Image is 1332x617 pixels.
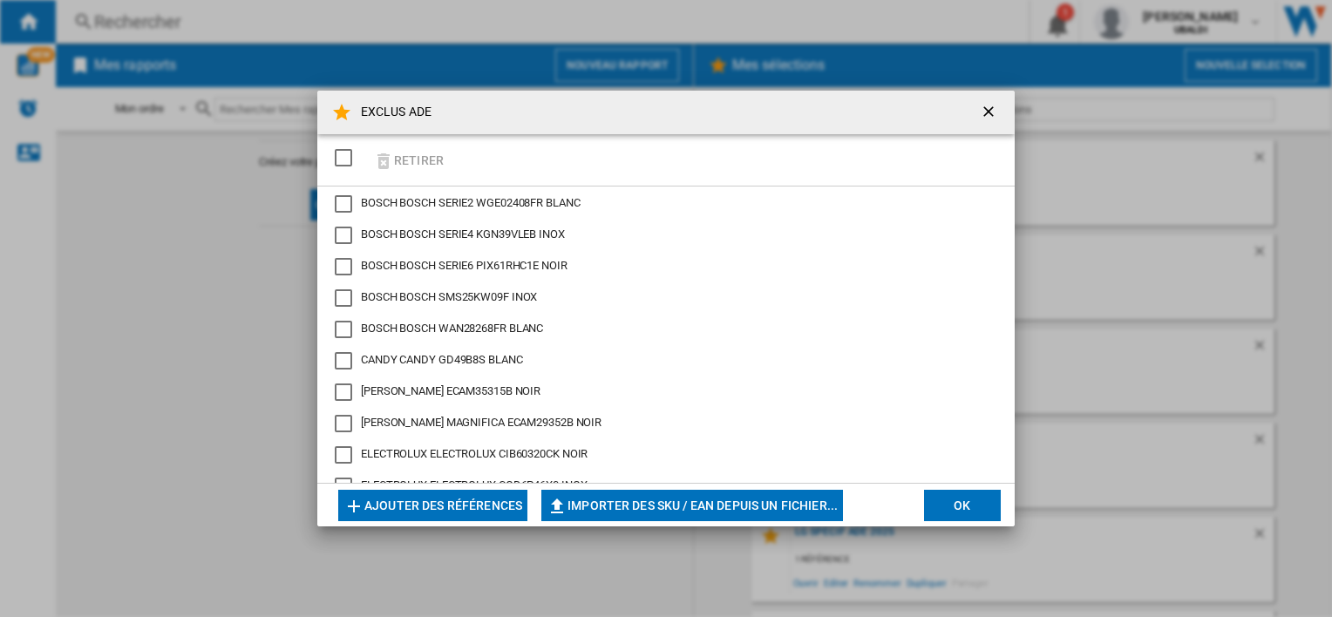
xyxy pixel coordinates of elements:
md-checkbox: ELECTROLUX COD6P46X0 INOX [335,478,983,495]
button: OK [924,490,1001,521]
span: [PERSON_NAME] ECAM35315B NOIR [361,384,540,397]
span: [PERSON_NAME] MAGNIFICA ECAM29352B NOIR [361,416,601,429]
md-checkbox: BOSCH WAN28268FR BLANC [335,321,983,338]
button: Retirer [368,139,449,180]
md-checkbox: BOSCH SERIE4 KGN39VLEB INOX [335,227,983,244]
md-checkbox: ELECTROLUX CIB60320CK NOIR [335,446,983,464]
h4: EXCLUS ADE [352,104,432,121]
md-checkbox: SELECTIONS.EDITION_POPUP.SELECT_DESELECT [335,143,361,172]
span: BOSCH BOSCH WAN28268FR BLANC [361,322,543,335]
md-checkbox: BOSCH SERIE2 WGE02408FR BLANC [335,195,983,213]
span: BOSCH BOSCH SERIE4 KGN39VLEB INOX [361,227,565,241]
span: ELECTROLUX ELECTROLUX CIB60320CK NOIR [361,447,588,460]
md-checkbox: BOSCH SERIE6 PIX61RHC1E NOIR [335,258,983,275]
md-checkbox: BOSCH SMS25KW09F INOX [335,289,983,307]
span: BOSCH BOSCH SERIE2 WGE02408FR BLANC [361,196,581,209]
span: BOSCH BOSCH SERIE6 PIX61RHC1E NOIR [361,259,567,272]
ng-md-icon: getI18NText('BUTTONS.CLOSE_DIALOG') [980,103,1001,124]
span: CANDY CANDY GD49B8S BLANC [361,353,523,366]
button: Importer des SKU / EAN depuis un fichier... [541,490,843,521]
md-checkbox: CANDY GD49B8S BLANC [335,352,983,370]
button: getI18NText('BUTTONS.CLOSE_DIALOG') [973,95,1008,130]
button: Ajouter des références [338,490,527,521]
md-checkbox: DELONGHI MAGNIFICA ECAM29352B NOIR [335,415,983,432]
span: BOSCH BOSCH SMS25KW09F INOX [361,290,537,303]
span: ELECTROLUX ELECTROLUX COD6P46X0 INOX [361,478,587,492]
md-checkbox: DELONGHI ECAM35315B NOIR [335,383,983,401]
